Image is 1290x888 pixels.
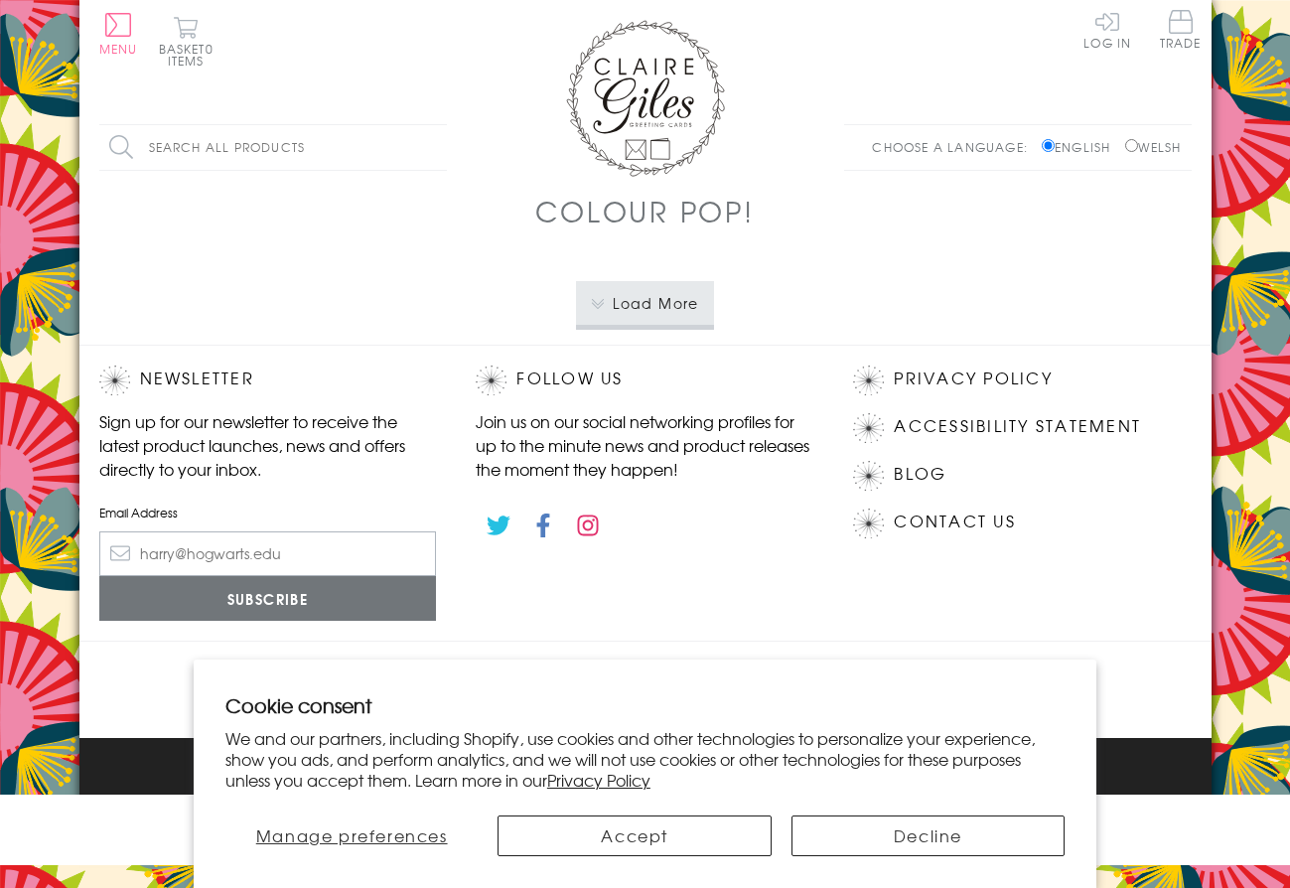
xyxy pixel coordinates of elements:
[1042,139,1055,152] input: English
[99,13,138,55] button: Menu
[99,40,138,58] span: Menu
[99,366,437,395] h2: Newsletter
[99,409,437,481] p: Sign up for our newsletter to receive the latest product launches, news and offers directly to yo...
[894,461,946,488] a: Blog
[99,125,447,170] input: Search all products
[535,191,754,231] h1: Colour POP!
[427,125,447,170] input: Search
[256,823,448,847] span: Manage preferences
[1042,138,1120,156] label: English
[498,815,771,856] button: Accept
[99,531,437,576] input: harry@hogwarts.edu
[99,504,437,521] label: Email Address
[159,16,214,67] button: Basket0 items
[894,366,1052,392] a: Privacy Policy
[791,815,1065,856] button: Decline
[1160,10,1202,53] a: Trade
[1125,139,1138,152] input: Welsh
[1083,10,1131,49] a: Log In
[168,40,214,70] span: 0 items
[1160,10,1202,49] span: Trade
[476,366,813,395] h2: Follow Us
[476,409,813,481] p: Join us on our social networking profiles for up to the minute news and product releases the mome...
[894,413,1141,440] a: Accessibility Statement
[547,768,650,792] a: Privacy Policy
[872,138,1038,156] p: Choose a language:
[566,20,725,177] img: Claire Giles Greetings Cards
[576,281,714,325] button: Load More
[225,691,1065,719] h2: Cookie consent
[225,728,1065,790] p: We and our partners, including Shopify, use cookies and other technologies to personalize your ex...
[225,815,479,856] button: Manage preferences
[99,576,437,621] input: Subscribe
[1125,138,1182,156] label: Welsh
[894,509,1015,535] a: Contact Us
